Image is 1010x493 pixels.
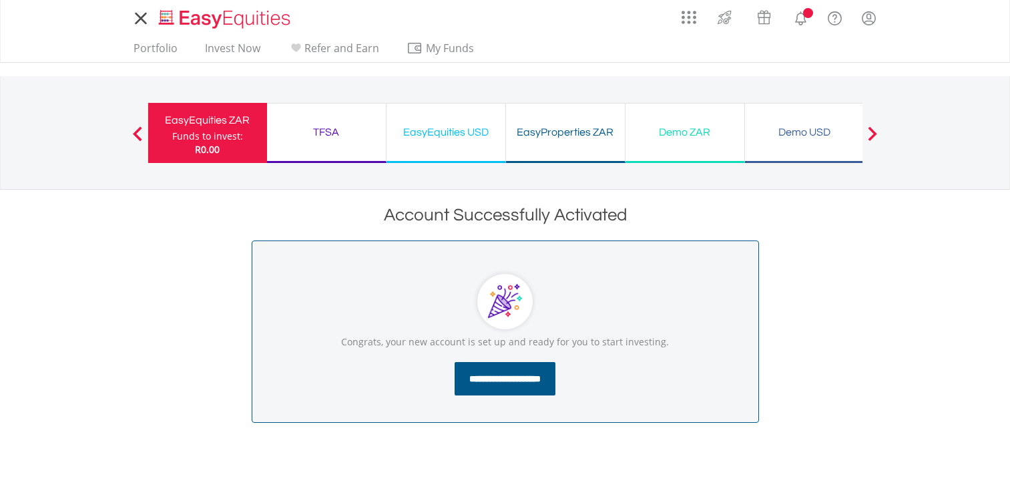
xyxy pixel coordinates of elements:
[753,123,856,142] div: Demo USD
[673,3,705,25] a: AppsGrid
[156,111,259,130] div: EasyEquities ZAR
[172,130,243,143] div: Funds to invest:
[859,133,886,146] button: Next
[124,133,151,146] button: Previous
[275,123,378,142] div: TFSA
[514,123,617,142] div: EasyProperties ZAR
[156,8,296,30] img: EasyEquities_Logo.png
[471,268,539,335] img: Cards showing screenshots of EasyCrypto
[128,41,183,62] a: Portfolio
[125,203,886,227] div: Account Successfully Activated
[195,143,220,156] span: R0.00
[634,123,736,142] div: Demo ZAR
[852,3,886,33] a: My Profile
[282,41,385,62] a: Refer and Earn
[395,123,497,142] div: EasyEquities USD
[744,3,784,28] a: Vouchers
[753,7,775,28] img: vouchers-v2.svg
[154,3,296,30] a: Home page
[714,7,736,28] img: thrive-v2.svg
[682,10,696,25] img: grid-menu-icon.svg
[784,3,818,30] a: Notifications
[304,41,379,55] span: Refer and Earn
[309,335,702,349] p: Congrats, your new account is set up and ready for you to start investing.
[407,39,494,57] span: My Funds
[818,3,852,30] a: FAQ's and Support
[200,41,266,62] a: Invest Now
